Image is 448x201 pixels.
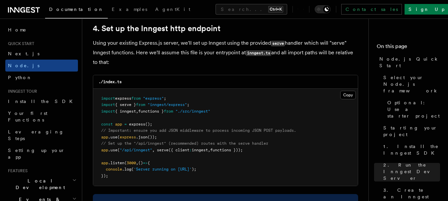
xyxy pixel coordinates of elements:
[5,41,34,46] span: Quick start
[152,148,155,152] span: ,
[315,5,331,13] button: Toggle dark mode
[341,4,402,15] a: Contact sales
[155,7,190,12] span: AgentKit
[101,122,113,126] span: const
[108,148,117,152] span: .use
[108,161,124,165] span: .listen
[148,135,157,139] span: ());
[101,102,115,107] span: import
[381,122,440,140] a: Starting your project
[148,161,150,165] span: {
[93,24,221,33] a: 4. Set up the Inngest http endpoint
[101,135,108,139] span: app
[208,148,210,152] span: ,
[381,159,440,184] a: 2. Run the Inngest Dev Server
[124,122,127,126] span: =
[164,96,166,101] span: ;
[192,167,196,172] span: );
[101,109,115,114] span: import
[379,56,440,69] span: Node.js Quick Start
[112,7,147,12] span: Examples
[49,7,104,12] span: Documentation
[387,99,440,119] span: Optional: Use a starter project
[101,128,296,133] span: // Important: ensure you add JSON middleware to process incoming JSON POST payloads.
[192,148,208,152] span: inngest
[124,161,127,165] span: (
[5,60,78,72] a: Node.js
[151,2,194,18] a: AgentKit
[383,125,440,138] span: Starting your project
[5,89,37,94] span: Inngest tour
[340,91,356,99] button: Copy
[115,109,136,114] span: { inngest
[115,96,131,101] span: express
[187,102,189,107] span: ;
[143,161,148,165] span: =>
[5,48,78,60] a: Next.js
[127,161,136,165] span: 3000
[5,107,78,126] a: Your first Functions
[175,109,210,114] span: "./src/inngest"
[138,161,143,165] span: ()
[8,26,27,33] span: Home
[164,109,173,114] span: from
[8,111,47,123] span: Your first Functions
[157,148,168,152] span: serve
[131,167,134,172] span: (
[45,2,108,19] a: Documentation
[106,167,122,172] span: console
[108,135,117,139] span: .use
[383,162,440,181] span: 2. Run the Inngest Dev Server
[377,42,440,53] h4: On this page
[129,122,145,126] span: express
[8,148,65,160] span: Setting up your app
[101,161,108,165] span: app
[5,144,78,163] a: Setting up your app
[134,167,192,172] span: 'Server running on [URL]'
[5,175,78,193] button: Local Development
[136,135,148,139] span: .json
[98,79,122,84] code: ./index.ts
[385,97,440,122] a: Optional: Use a starter project
[5,24,78,36] a: Home
[120,148,152,152] span: "/api/inngest"
[101,141,268,146] span: // Set up the "/api/inngest" (recommended) routes with the serve handler
[138,109,164,114] span: functions }
[210,148,243,152] span: functions }));
[122,167,131,172] span: .log
[377,53,440,72] a: Node.js Quick Start
[8,129,64,141] span: Leveraging Steps
[108,2,151,18] a: Examples
[8,75,32,80] span: Python
[115,122,122,126] span: app
[145,122,152,126] span: ();
[381,72,440,97] a: Select your Node.js framework
[93,38,358,67] p: Using your existing Express.js server, we'll set up Inngest using the provided handler which will...
[381,140,440,159] a: 1. Install the Inngest SDK
[5,168,28,174] span: Features
[131,96,141,101] span: from
[8,51,39,56] span: Next.js
[117,135,120,139] span: (
[101,174,108,178] span: });
[246,50,271,56] code: inngest.ts
[120,135,136,139] span: express
[383,143,440,156] span: 1. Install the Inngest SDK
[5,72,78,83] a: Python
[268,6,283,13] kbd: Ctrl+K
[8,63,39,68] span: Node.js
[115,102,136,107] span: { serve }
[136,109,138,114] span: ,
[383,74,440,94] span: Select your Node.js framework
[136,161,138,165] span: ,
[189,148,192,152] span: :
[8,99,77,104] span: Install the SDK
[148,102,187,107] span: "inngest/express"
[5,126,78,144] a: Leveraging Steps
[117,148,120,152] span: (
[101,148,108,152] span: app
[271,41,285,46] code: serve
[168,148,189,152] span: ({ client
[136,102,145,107] span: from
[101,96,115,101] span: import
